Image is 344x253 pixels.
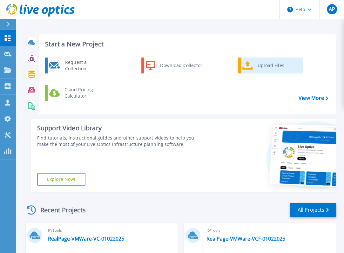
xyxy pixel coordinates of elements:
span: RVTools [48,227,174,234]
div: Upload Files [254,59,301,72]
a: RealPage-VMWare-VC-01022025 [48,236,124,242]
a: All Projects [290,203,336,217]
a: Upload Files [238,58,303,73]
a: Explore Now! [37,173,85,186]
a: Cloud Pricing Calculator [45,85,110,101]
span: RVTools [206,227,332,234]
span: AP [328,7,335,12]
div: Download Collector [157,59,205,72]
h3: Start a New Project [45,41,328,48]
div: Support Video Library [37,124,195,132]
div: Recent Projects [24,202,94,218]
div: Cloud Pricing Calculator [61,86,108,99]
div: Find tutorials, instructional guides and other support videos to help you make the most of your L... [37,135,195,147]
a: Request a Collection [45,58,110,73]
div: Request a Collection [62,59,108,72]
a: View More [299,95,328,101]
a: Download Collector [141,58,206,73]
a: RealPage-VMWare-VCF-01022025 [206,236,285,242]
